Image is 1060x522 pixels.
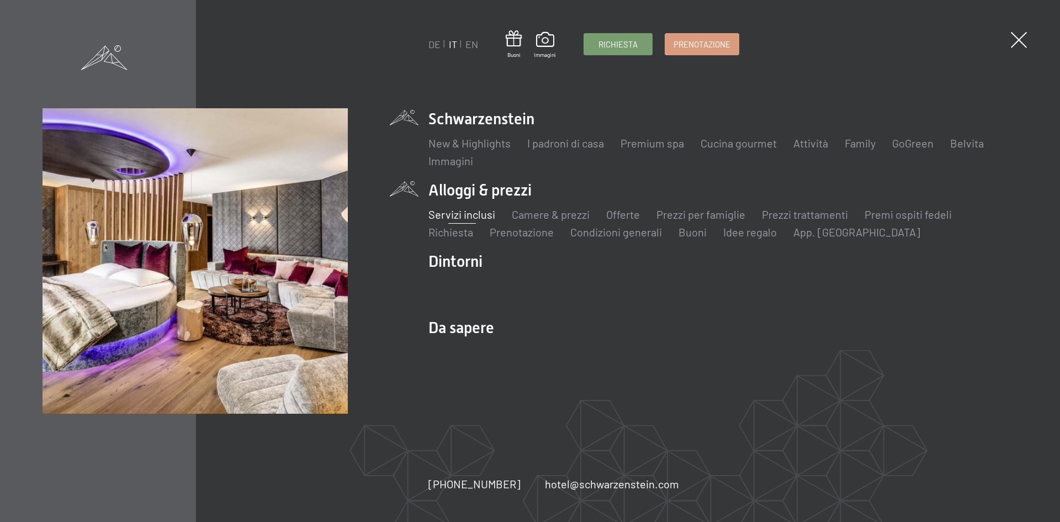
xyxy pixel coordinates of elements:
a: Prezzi per famiglie [656,208,745,221]
a: Cucina gourmet [701,136,777,150]
a: IT [449,38,457,50]
a: Family [845,136,876,150]
a: Prezzi trattamenti [762,208,848,221]
a: Servizi inclusi [428,208,495,221]
a: Buoni [506,30,522,59]
a: Condizioni generali [570,225,662,239]
a: hotel@schwarzenstein.com [545,476,679,492]
a: Belvita [950,136,984,150]
a: Prenotazione [490,225,554,239]
a: Richiesta [584,34,652,55]
a: Premi ospiti fedeli [865,208,952,221]
a: Immagini [428,154,473,167]
a: Premium spa [621,136,684,150]
a: DE [428,38,441,50]
a: Richiesta [428,225,473,239]
span: [PHONE_NUMBER] [428,477,521,491]
a: GoGreen [892,136,934,150]
a: EN [465,38,478,50]
a: Immagini [534,32,556,59]
a: Prenotazione [665,34,739,55]
span: Prenotazione [674,39,730,50]
a: Camere & prezzi [512,208,590,221]
span: Richiesta [598,39,638,50]
a: I padroni di casa [527,136,604,150]
a: Idee regalo [723,225,777,239]
a: [PHONE_NUMBER] [428,476,521,492]
span: Immagini [534,51,556,59]
span: Buoni [506,51,522,59]
a: Attività [793,136,828,150]
a: App. [GEOGRAPHIC_DATA] [793,225,920,239]
a: Buoni [679,225,707,239]
a: Offerte [606,208,640,221]
a: New & Highlights [428,136,511,150]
